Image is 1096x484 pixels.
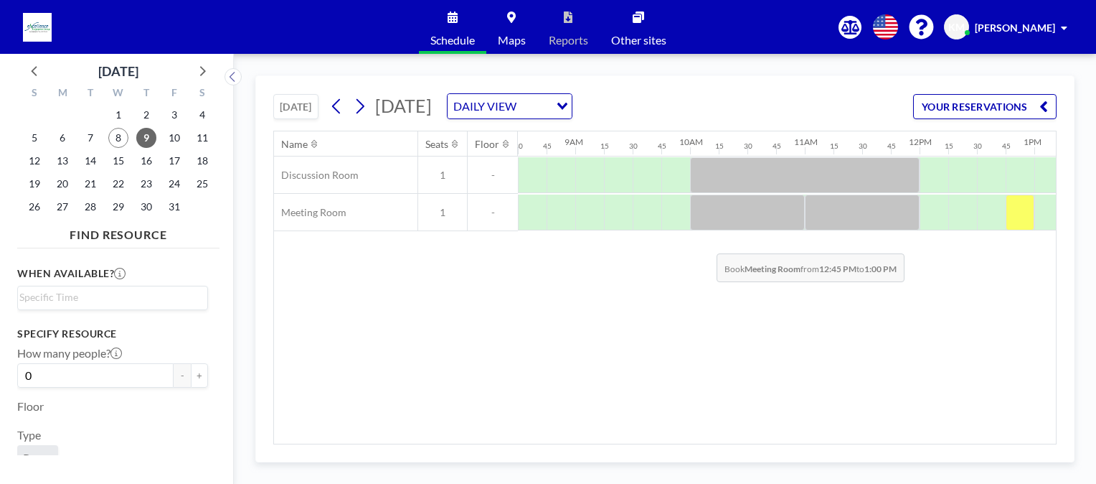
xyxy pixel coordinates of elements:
span: [DATE] [375,95,432,116]
span: - [468,206,518,219]
span: Wednesday, October 8, 2025 [108,128,128,148]
label: Floor [17,399,44,414]
div: 10AM [679,136,703,147]
span: Friday, October 10, 2025 [164,128,184,148]
div: 11AM [794,136,818,147]
div: [DATE] [98,61,138,81]
b: 12:45 PM [819,264,856,274]
span: 1 [418,206,467,219]
div: 30 [629,141,638,151]
button: + [191,363,208,388]
span: Friday, October 17, 2025 [164,151,184,171]
span: KM [948,21,965,34]
span: Thursday, October 16, 2025 [136,151,156,171]
div: 45 [543,141,552,151]
div: 1PM [1024,136,1041,147]
div: Name [281,138,308,151]
button: [DATE] [273,94,318,119]
div: 15 [600,141,609,151]
div: W [105,85,133,103]
h4: FIND RESOURCE [17,222,219,242]
span: Monday, October 6, 2025 [52,128,72,148]
span: Wednesday, October 15, 2025 [108,151,128,171]
div: 45 [1002,141,1011,151]
div: Floor [475,138,499,151]
span: Thursday, October 23, 2025 [136,174,156,194]
span: Tuesday, October 28, 2025 [80,197,100,217]
b: Meeting Room [745,264,800,274]
span: Friday, October 31, 2025 [164,197,184,217]
span: Wednesday, October 22, 2025 [108,174,128,194]
div: 30 [744,141,752,151]
div: 45 [773,141,781,151]
div: 30 [973,141,982,151]
span: Reports [549,34,588,46]
span: Sunday, October 26, 2025 [24,197,44,217]
span: Saturday, October 11, 2025 [192,128,212,148]
span: Thursday, October 2, 2025 [136,105,156,125]
div: 45 [658,141,666,151]
span: Book from to [717,253,904,282]
h3: Specify resource [17,327,208,340]
span: Maps [498,34,526,46]
span: Tuesday, October 21, 2025 [80,174,100,194]
div: Seats [425,138,448,151]
span: Saturday, October 25, 2025 [192,174,212,194]
button: - [174,363,191,388]
span: 1 [418,169,467,182]
span: Monday, October 20, 2025 [52,174,72,194]
span: Thursday, October 30, 2025 [136,197,156,217]
span: Room [23,451,52,465]
div: 30 [514,141,523,151]
img: organization-logo [23,13,52,42]
label: Type [17,428,41,442]
span: Discussion Room [274,169,359,182]
span: DAILY VIEW [450,97,519,116]
input: Search for option [521,97,548,116]
div: 15 [830,141,838,151]
div: 30 [859,141,867,151]
span: Tuesday, October 7, 2025 [80,128,100,148]
input: Search for option [19,289,199,305]
span: Tuesday, October 14, 2025 [80,151,100,171]
div: T [77,85,105,103]
div: S [21,85,49,103]
span: Meeting Room [274,206,346,219]
div: 12PM [909,136,932,147]
span: - [468,169,518,182]
span: Sunday, October 5, 2025 [24,128,44,148]
span: Wednesday, October 1, 2025 [108,105,128,125]
div: 15 [945,141,953,151]
div: Search for option [448,94,572,118]
span: Sunday, October 12, 2025 [24,151,44,171]
span: Saturday, October 4, 2025 [192,105,212,125]
span: Thursday, October 9, 2025 [136,128,156,148]
div: F [160,85,188,103]
div: 15 [715,141,724,151]
span: Saturday, October 18, 2025 [192,151,212,171]
div: Search for option [18,287,207,308]
div: 45 [887,141,896,151]
span: [PERSON_NAME] [975,22,1055,34]
span: Wednesday, October 29, 2025 [108,197,128,217]
div: M [49,85,77,103]
span: Monday, October 27, 2025 [52,197,72,217]
span: Friday, October 3, 2025 [164,105,184,125]
label: How many people? [17,346,122,360]
span: Schedule [430,34,475,46]
b: 1:00 PM [864,264,897,274]
div: S [188,85,216,103]
span: Friday, October 24, 2025 [164,174,184,194]
span: Sunday, October 19, 2025 [24,174,44,194]
button: YOUR RESERVATIONS [913,94,1057,119]
span: Other sites [611,34,666,46]
div: T [132,85,160,103]
div: 9AM [564,136,583,147]
span: Monday, October 13, 2025 [52,151,72,171]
